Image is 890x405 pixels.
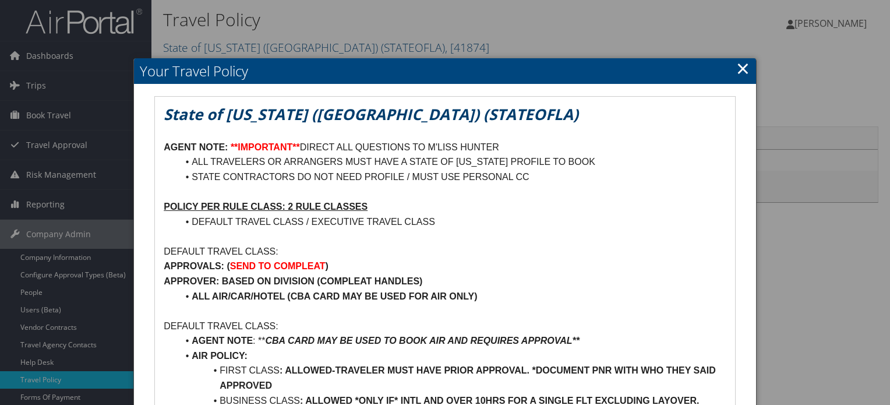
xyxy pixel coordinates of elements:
[192,351,248,361] strong: AIR POLICY:
[164,319,726,334] p: DEFAULT TRAVEL CLASS:
[192,336,253,346] strong: AGENT NOTE
[178,363,726,393] li: FIRST CLASS
[164,104,578,125] em: State of [US_STATE] ([GEOGRAPHIC_DATA]) (STATEOFLA)
[164,276,422,286] strong: APPROVER: BASED ON DIVISION (COMPLEAT HANDLES)
[192,291,477,301] strong: ALL AIR/CAR/HOTEL (CBA CARD MAY BE USED FOR AIR ONLY)
[178,170,726,185] li: STATE CONTRACTORS DO NOT NEED PROFILE / MUST USE PERSONAL CC
[134,58,756,84] h2: Your Travel Policy
[326,261,329,271] strong: )
[164,140,726,155] p: DIRECT ALL QUESTIONS TO M'LISS HUNTER
[164,261,224,271] strong: APPROVALS:
[164,142,228,152] strong: AGENT NOTE:
[227,261,229,271] strong: (
[230,261,326,271] strong: SEND TO COMPLEAT
[736,57,750,80] a: Close
[164,244,726,259] p: DEFAULT TRAVEL CLASS:
[178,154,726,170] li: ALL TRAVELERS OR ARRANGERS MUST HAVE A STATE OF [US_STATE] PROFILE TO BOOK
[178,214,726,230] li: DEFAULT TRAVEL CLASS / EXECUTIVE TRAVEL CLASS
[220,365,718,390] strong: : ALLOWED-TRAVELER MUST HAVE PRIOR APPROVAL. *DOCUMENT PNR WITH WHO THEY SAID APPROVED
[164,202,368,212] u: POLICY PER RULE CLASS: 2 RULE CLASSES
[265,336,580,346] em: CBA CARD MAY BE USED TO BOOK AIR AND REQUIRES APPROVAL**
